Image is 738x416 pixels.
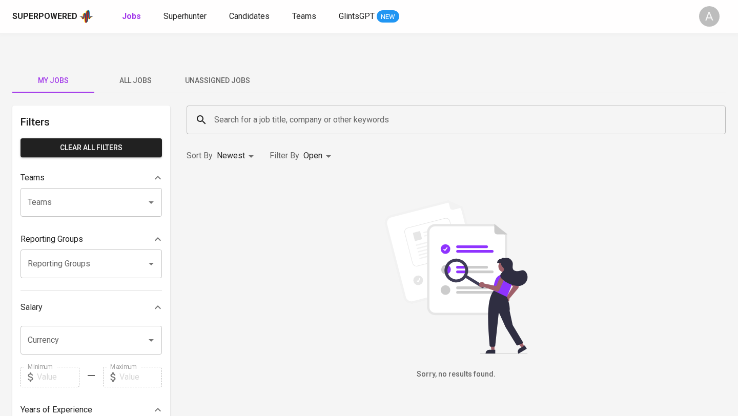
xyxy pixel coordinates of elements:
[122,10,143,23] a: Jobs
[379,200,533,354] img: file_searching.svg
[20,297,162,318] div: Salary
[119,367,162,387] input: Value
[339,11,375,21] span: GlintsGPT
[29,141,154,154] span: Clear All filters
[229,11,270,21] span: Candidates
[144,195,158,210] button: Open
[20,138,162,157] button: Clear All filters
[18,74,88,87] span: My Jobs
[144,257,158,271] button: Open
[699,6,720,27] div: A
[122,11,141,21] b: Jobs
[163,11,207,21] span: Superhunter
[217,147,257,165] div: Newest
[182,74,252,87] span: Unassigned Jobs
[303,151,322,160] span: Open
[20,229,162,249] div: Reporting Groups
[229,10,272,23] a: Candidates
[187,369,726,380] h6: Sorry, no results found.
[20,172,45,184] p: Teams
[377,12,399,22] span: NEW
[339,10,399,23] a: GlintsGPT NEW
[12,9,93,24] a: Superpoweredapp logo
[292,10,318,23] a: Teams
[292,11,316,21] span: Teams
[37,367,79,387] input: Value
[303,147,335,165] div: Open
[100,74,170,87] span: All Jobs
[217,150,245,162] p: Newest
[20,404,92,416] p: Years of Experience
[144,333,158,347] button: Open
[20,168,162,188] div: Teams
[270,150,299,162] p: Filter By
[163,10,209,23] a: Superhunter
[20,114,162,130] h6: Filters
[12,11,77,23] div: Superpowered
[187,150,213,162] p: Sort By
[79,9,93,24] img: app logo
[20,233,83,245] p: Reporting Groups
[20,301,43,314] p: Salary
